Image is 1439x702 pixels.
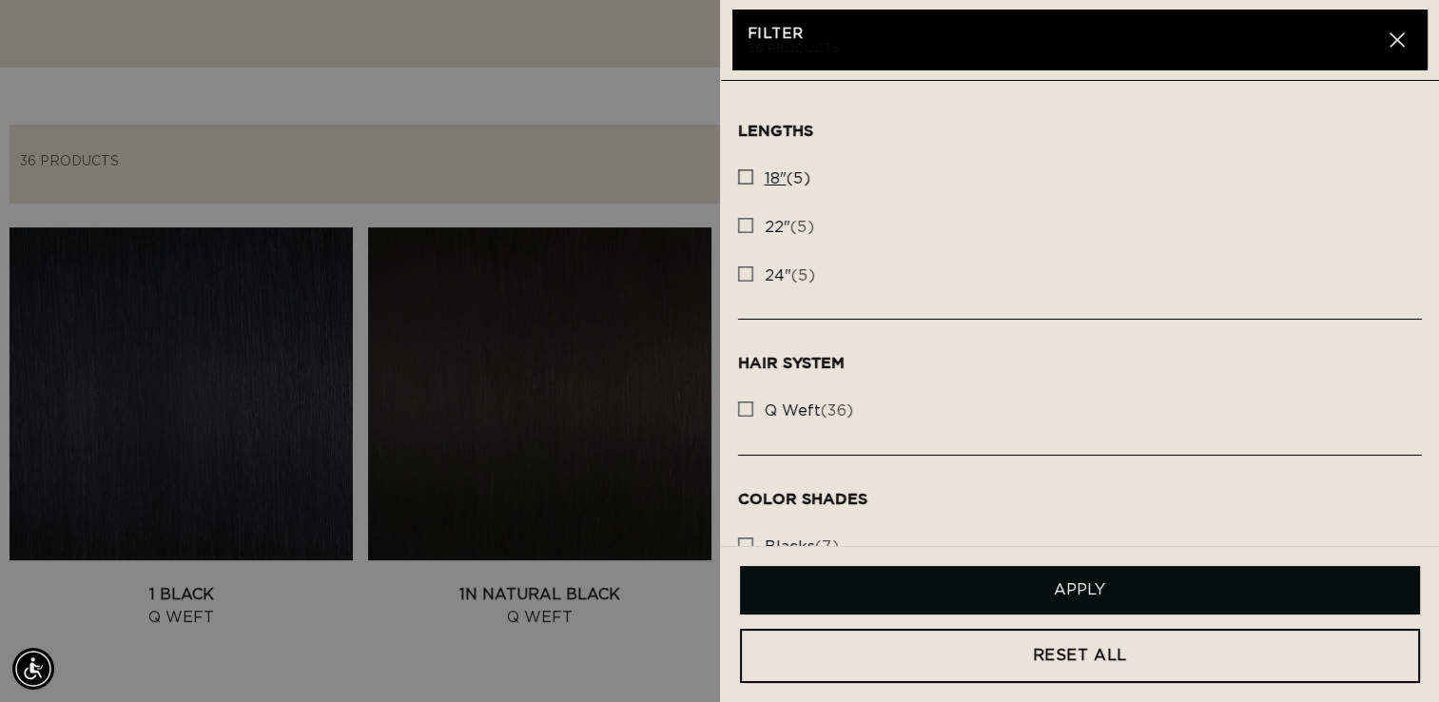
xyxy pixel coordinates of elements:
[765,403,821,419] span: q weft
[765,218,815,238] span: (5)
[765,401,854,421] span: (36)
[740,629,1421,683] a: RESET ALL
[738,122,1423,140] h3: Lengths
[738,490,1423,508] h3: Color Shades
[748,44,1383,55] p: 36 products
[765,171,787,186] span: 18"
[765,169,811,189] span: (5)
[738,354,1423,372] h3: Hair System
[765,220,790,235] span: 22"
[765,539,815,555] span: blacks
[765,266,816,286] span: (5)
[765,268,791,283] span: 24"
[748,25,1383,44] h2: Filter
[1344,611,1439,702] iframe: Chat Widget
[765,537,840,557] span: (7)
[12,648,54,690] div: Accessibility Menu
[740,566,1421,614] button: Apply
